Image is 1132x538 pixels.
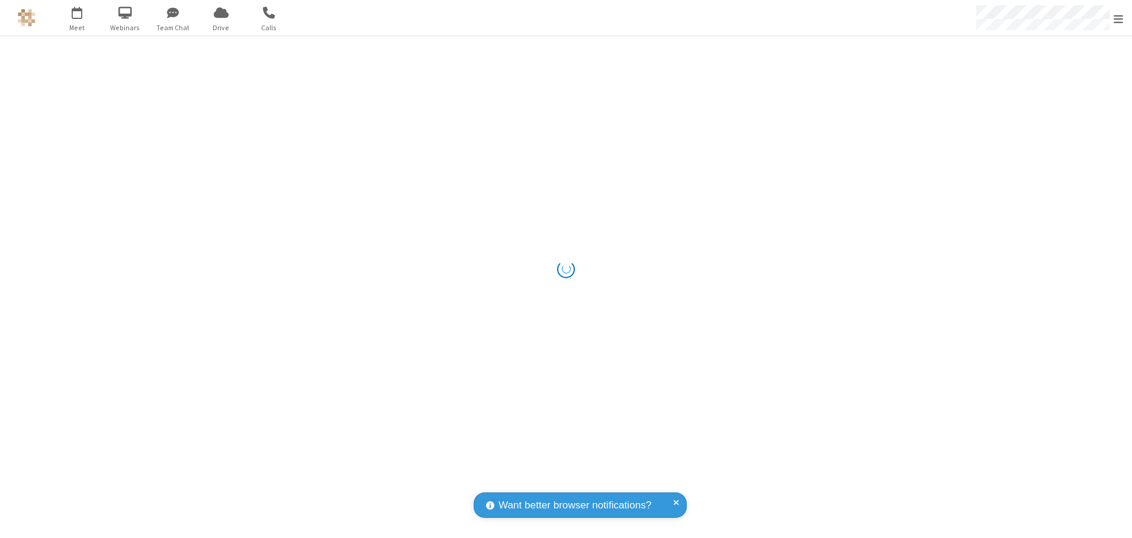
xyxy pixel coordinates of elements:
[103,22,147,33] span: Webinars
[151,22,195,33] span: Team Chat
[499,498,651,513] span: Want better browser notifications?
[247,22,291,33] span: Calls
[199,22,243,33] span: Drive
[55,22,99,33] span: Meet
[18,9,36,27] img: QA Selenium DO NOT DELETE OR CHANGE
